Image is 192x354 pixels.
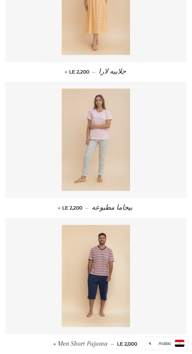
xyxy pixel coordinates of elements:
span: — [92,69,96,75]
span: بيجاما مطبوعه [92,204,133,212]
span: Men Short Pajama [58,340,108,348]
span: — [110,342,114,348]
span: — [85,205,89,211]
span: LE 2,000 [55,342,137,348]
i: Arabic [159,342,172,346]
a: جلابيه لارا — LE 2,200 [5,62,187,82]
span: LE 2,200 [59,205,82,211]
span: LE 2,200 [66,69,89,75]
a: بيجاما مطبوعه — LE 2,200 [5,198,187,218]
a: Arabic [150,340,185,347]
span: جلابيه لارا [99,68,126,76]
